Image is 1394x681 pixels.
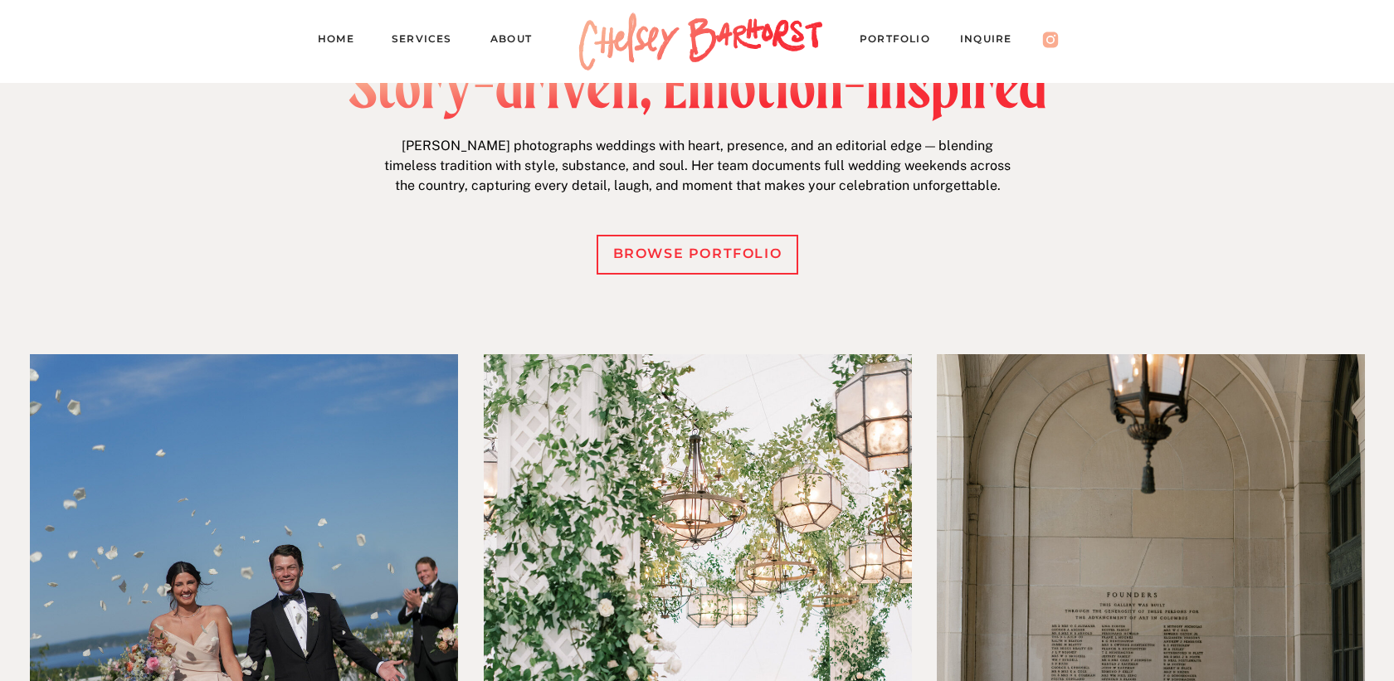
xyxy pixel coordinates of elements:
[860,30,946,53] a: PORTFOLIO
[490,30,548,53] a: About
[318,30,368,53] a: Home
[605,242,790,266] a: browse portfolio
[960,30,1028,53] a: Inquire
[392,30,466,53] a: Services
[378,136,1016,201] p: [PERSON_NAME] photographs weddings with heart, presence, and an editorial edge — blending timeles...
[520,20,874,37] h1: [US_STATE] | [GEOGRAPHIC_DATA] | Destination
